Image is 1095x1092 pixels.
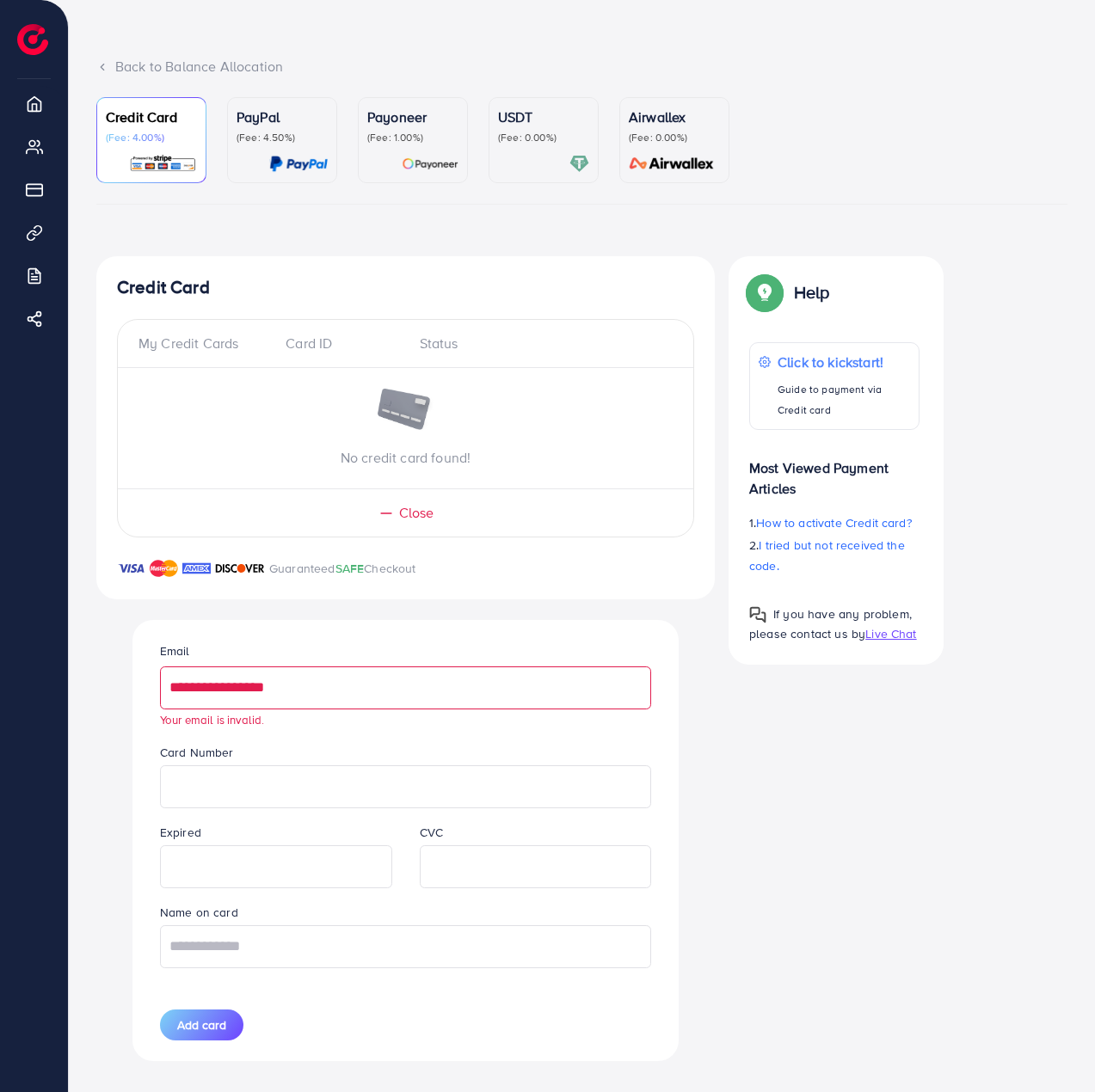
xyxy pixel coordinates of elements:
p: USDT [498,107,589,127]
img: brand [182,558,211,579]
img: card [269,154,328,174]
p: Most Viewed Payment Articles [749,444,920,499]
img: logo [17,24,48,55]
p: Help [794,282,830,303]
div: My Credit Cards [138,334,272,353]
img: image [376,389,436,433]
img: card [569,154,589,174]
div: Card ID [272,334,405,353]
span: SAFE [335,560,365,577]
iframe: Secure expiration date input frame [169,848,383,886]
p: 1. [749,512,920,533]
p: (Fee: 0.00%) [629,131,720,144]
span: I tried but not received the code. [749,537,905,574]
img: card [129,154,197,174]
h4: Credit Card [117,277,694,298]
img: brand [117,558,145,579]
span: Add card [177,1016,226,1034]
p: Guide to payment via Credit card [778,379,910,420]
iframe: Secure card number input frame [169,768,642,806]
p: Airwallex [629,107,720,127]
p: (Fee: 4.50%) [237,131,328,144]
img: Popup guide [749,606,766,623]
img: brand [150,558,178,579]
span: Live Chat [865,625,916,642]
span: If you have any problem, please contact us by [749,605,912,642]
span: How to activate Credit card? [756,514,911,531]
label: Name on card [160,904,238,921]
div: Back to Balance Allocation [96,57,1067,77]
p: Click to kickstart! [778,352,910,372]
label: CVC [420,824,443,841]
p: Guaranteed Checkout [269,558,416,579]
p: PayPal [237,107,328,127]
label: Card Number [160,744,234,761]
p: (Fee: 0.00%) [498,131,589,144]
p: No credit card found! [118,447,693,468]
img: card [624,154,720,174]
div: Your email is invalid. [160,712,651,728]
iframe: Chat [1022,1015,1082,1079]
p: 2. [749,535,920,576]
span: Close [399,503,434,523]
p: (Fee: 1.00%) [367,131,458,144]
div: Status [406,334,674,353]
label: Email [160,642,190,659]
img: brand [215,558,265,579]
label: Expired [160,824,201,841]
p: Credit Card [106,107,197,127]
button: Add card [160,1009,243,1040]
img: card [402,154,458,174]
p: Payoneer [367,107,458,127]
p: (Fee: 4.00%) [106,131,197,144]
img: Popup guide [749,277,780,308]
iframe: Secure CVC input frame [429,848,643,886]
